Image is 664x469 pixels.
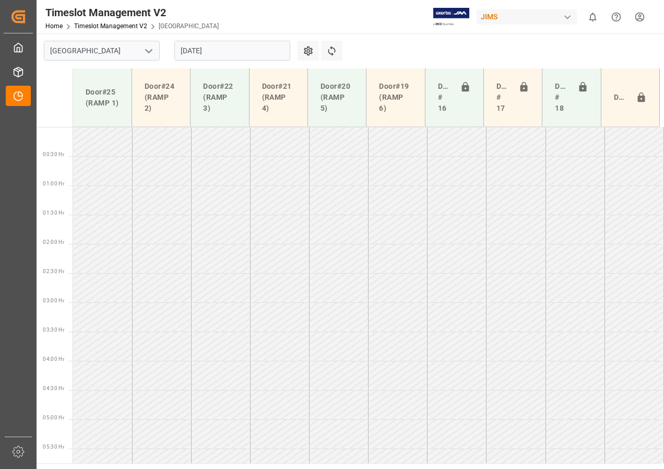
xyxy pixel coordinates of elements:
span: 01:00 Hr [43,181,64,186]
input: Type to search/select [44,41,160,61]
div: Door#25 (RAMP 1) [81,83,123,113]
div: Door#19 (RAMP 6) [375,77,416,118]
div: Doors # 16 [434,77,456,118]
span: 04:30 Hr [43,385,64,391]
a: Timeslot Management V2 [74,22,147,30]
div: Doors # 18 [551,77,573,118]
span: 03:30 Hr [43,327,64,333]
div: JIMS [477,9,577,25]
div: Door#24 (RAMP 2) [140,77,182,118]
span: 03:00 Hr [43,298,64,303]
div: Doors # 17 [492,77,514,118]
div: Door#23 [610,88,632,108]
span: 02:30 Hr [43,268,64,274]
button: Help Center [604,5,628,29]
div: Timeslot Management V2 [45,5,219,20]
div: Door#20 (RAMP 5) [316,77,358,118]
span: 05:30 Hr [43,444,64,450]
button: JIMS [477,7,581,27]
span: 00:30 Hr [43,151,64,157]
span: 05:00 Hr [43,415,64,420]
div: Door#21 (RAMP 4) [258,77,299,118]
span: 04:00 Hr [43,356,64,362]
button: show 0 new notifications [581,5,604,29]
a: Home [45,22,63,30]
input: DD-MM-YYYY [174,41,290,61]
div: Door#22 (RAMP 3) [199,77,240,118]
img: Exertis%20JAM%20-%20Email%20Logo.jpg_1722504956.jpg [433,8,469,26]
button: open menu [140,43,156,59]
span: 02:00 Hr [43,239,64,245]
span: 01:30 Hr [43,210,64,216]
